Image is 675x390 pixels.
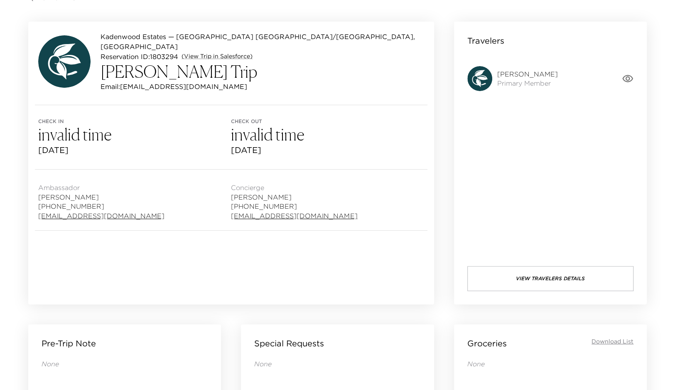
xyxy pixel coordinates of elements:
p: None [254,359,420,368]
span: Concierge [231,183,357,192]
h3: invalid time [231,124,424,144]
p: Special Requests [254,338,324,349]
span: [DATE] [38,144,231,156]
span: [PERSON_NAME] [497,69,558,79]
p: Email: [EMAIL_ADDRESS][DOMAIN_NAME] [101,81,247,91]
h3: [PERSON_NAME] Trip [101,62,424,81]
a: [EMAIL_ADDRESS][DOMAIN_NAME] [231,211,357,220]
p: Kadenwood Estates — [GEOGRAPHIC_DATA] [GEOGRAPHIC_DATA]/[GEOGRAPHIC_DATA], [GEOGRAPHIC_DATA] [101,32,424,52]
p: Travelers [467,35,504,47]
span: [DATE] [231,144,424,156]
p: None [467,359,633,368]
h3: invalid time [38,124,231,144]
span: [PERSON_NAME] [231,193,357,202]
span: [PHONE_NUMBER] [231,202,357,211]
p: Reservation ID: 1803294 [101,52,178,62]
span: Check in [38,118,231,124]
span: Ambassador [38,183,164,192]
span: Check out [231,118,424,124]
img: avatar.4afec266560d411620d96f9f038fe73f.svg [38,35,91,88]
p: Pre-Trip Note [42,338,96,349]
img: avatar.4afec266560d411620d96f9f038fe73f.svg [467,66,492,91]
a: (View Trip in Salesforce) [182,52,253,61]
p: Groceries [467,338,507,349]
button: View Travelers Details [467,266,633,291]
span: [PERSON_NAME] [38,193,164,202]
span: Primary Member [497,79,558,88]
a: [EMAIL_ADDRESS][DOMAIN_NAME] [38,211,164,220]
span: [PHONE_NUMBER] [38,202,164,211]
p: None [42,359,208,368]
